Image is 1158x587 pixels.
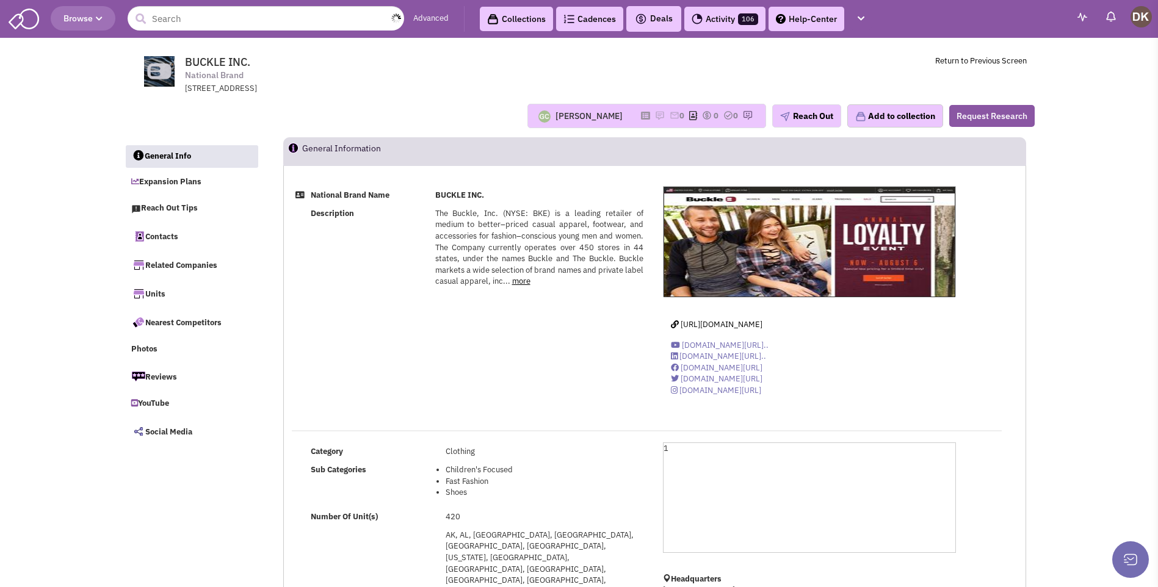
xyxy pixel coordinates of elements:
a: Contacts [125,223,258,249]
span: 0 [733,110,738,121]
a: [DOMAIN_NAME][URL] [671,373,762,384]
td: Clothing [442,442,647,461]
img: icon-collection-lavender-black.svg [487,13,499,25]
a: Nearest Competitors [125,309,258,335]
a: Reach Out Tips [125,197,258,220]
span: BUCKLE INC. [185,55,250,69]
img: icon-note.png [655,110,665,120]
img: Cadences_logo.png [563,15,574,23]
button: Add to collection [847,104,943,128]
img: icon-collection-lavender.png [855,111,866,122]
b: Number Of Unit(s) [311,511,378,522]
span: [DOMAIN_NAME][URL] [681,373,762,384]
img: www.buckle.com [132,56,187,87]
a: Reviews [125,364,258,389]
input: Search [128,6,404,31]
button: Deals [631,11,676,27]
div: [PERSON_NAME] [555,110,623,122]
button: Browse [51,6,115,31]
img: Donnie Keller [1131,6,1152,27]
div: 1 [663,442,956,553]
img: plane.png [780,112,790,121]
a: Photos [125,338,258,361]
img: BUCKLE INC. [664,187,955,297]
a: [URL][DOMAIN_NAME] [671,319,762,330]
h2: General Information [302,138,381,165]
b: Headquarters [671,574,722,584]
button: Request Research [949,105,1035,127]
td: 420 [442,508,647,526]
span: The Buckle, Inc. (NYSE: BKE) is a leading retailer of medium to better–priced casual apparel, foo... [435,208,643,286]
li: Shoes [446,487,643,499]
a: Expansion Plans [125,171,258,194]
b: National Brand Name [311,190,389,200]
b: Sub Categories [311,464,366,475]
span: [URL][DOMAIN_NAME] [681,319,762,330]
img: SmartAdmin [9,6,39,29]
b: Description [311,208,354,218]
span: Browse [63,13,103,24]
span: 0 [679,110,684,121]
b: BUCKLE INC. [435,190,484,200]
a: Return to Previous Screen [935,56,1027,66]
a: Advanced [413,13,449,24]
a: Related Companies [125,252,258,278]
span: [DOMAIN_NAME][URL].. [679,351,766,361]
img: icon-email-active-16.png [670,110,679,120]
span: [DOMAIN_NAME][URL] [681,362,762,373]
img: icon-dealamount.png [702,110,712,120]
img: TaskCount.png [723,110,733,120]
img: Activity.png [692,13,703,24]
a: [DOMAIN_NAME][URL].. [671,351,766,361]
span: National Brand [185,69,244,82]
a: more [512,276,530,286]
a: Help-Center [769,7,844,31]
span: [DOMAIN_NAME][URL].. [682,340,769,350]
a: Collections [480,7,553,31]
span: Deals [635,13,673,24]
img: research-icon.png [743,110,753,120]
span: 0 [714,110,718,121]
a: General Info [126,145,259,168]
a: Activity106 [684,7,765,31]
a: Social Media [125,419,258,444]
div: [STREET_ADDRESS] [185,83,504,95]
button: Reach Out [772,104,841,128]
span: [DOMAIN_NAME][URL] [679,385,761,395]
span: 106 [738,13,758,25]
a: [DOMAIN_NAME][URL] [671,362,762,373]
a: YouTube [125,392,258,416]
a: Cadences [556,7,623,31]
img: help.png [776,14,786,24]
a: [DOMAIN_NAME][URL] [671,385,761,395]
li: Children's Focused [446,464,643,476]
img: icon-deals.svg [635,12,647,26]
a: Units [125,281,258,306]
a: [DOMAIN_NAME][URL].. [671,340,769,350]
b: Category [311,446,343,456]
li: Fast Fashion [446,476,643,488]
